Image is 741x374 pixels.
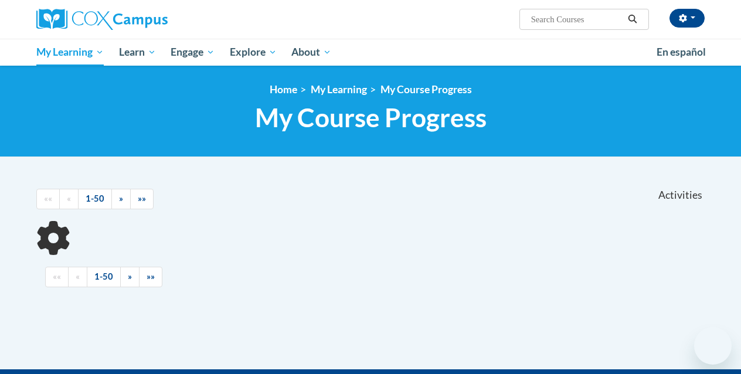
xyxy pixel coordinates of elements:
span: En español [657,46,706,58]
a: 1-50 [78,189,112,209]
a: Explore [222,39,284,66]
iframe: Button to launch messaging window [694,327,732,365]
span: Learn [119,45,156,59]
img: Cox Campus [36,9,168,30]
span: My Learning [36,45,104,59]
span: « [76,271,80,281]
a: End [139,267,162,287]
a: My Learning [311,83,367,96]
a: Learn [111,39,164,66]
a: End [130,189,154,209]
a: Engage [163,39,222,66]
a: Home [270,83,297,96]
a: 1-50 [87,267,121,287]
span: Activities [658,189,702,202]
a: My Course Progress [380,83,472,96]
a: En español [649,40,713,64]
input: Search Courses [530,12,624,26]
span: « [67,193,71,203]
a: Next [120,267,140,287]
div: Main menu [28,39,713,66]
span: Engage [171,45,215,59]
span: My Course Progress [255,102,487,133]
span: » [119,193,123,203]
a: Begining [36,189,60,209]
button: Search [624,12,641,26]
button: Account Settings [669,9,705,28]
a: Next [111,189,131,209]
a: My Learning [29,39,111,66]
a: Previous [59,189,79,209]
a: Cox Campus [36,9,247,30]
a: Begining [45,267,69,287]
span: » [128,271,132,281]
span: Explore [230,45,277,59]
span: »» [147,271,155,281]
a: About [284,39,339,66]
span: About [291,45,331,59]
a: Previous [68,267,87,287]
span: «« [44,193,52,203]
span: «« [53,271,61,281]
span: »» [138,193,146,203]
